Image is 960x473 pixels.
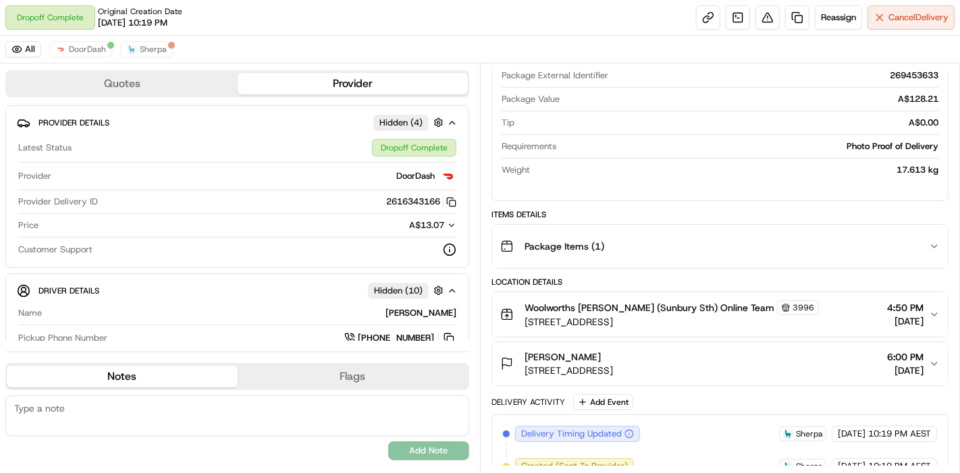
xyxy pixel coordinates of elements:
div: Items Details [491,209,949,220]
button: DoorDash [49,41,112,57]
button: Hidden (10) [368,282,447,299]
span: [PHONE_NUMBER] [358,332,434,344]
span: 6:00 PM [887,350,924,364]
span: A$13.07 [409,219,444,231]
button: Driver DetailsHidden (10) [17,279,458,302]
span: Delivery Timing Updated [521,428,622,440]
span: 3996 [793,302,814,313]
span: [DATE] [838,428,865,440]
span: DoorDash [69,44,106,55]
span: Price [18,219,38,231]
div: [PERSON_NAME] [47,307,456,319]
span: 10:19 PM AEST [868,460,931,472]
img: doordash_logo_v2.png [440,168,456,184]
div: Photo Proof of Delivery [562,140,938,152]
span: Package Value [502,93,560,105]
img: sherpa_logo.png [126,44,137,55]
span: Hidden ( 4 ) [379,117,423,129]
a: [PHONE_NUMBER] [344,331,456,345]
button: 2616343166 [386,196,456,208]
span: [DATE] 10:19 PM [98,17,167,29]
button: Quotes [7,73,238,94]
div: A$0.00 [520,117,938,129]
span: Driver Details [38,285,99,296]
span: Original Creation Date [98,6,182,17]
span: 4:50 PM [887,301,924,314]
div: A$128.21 [565,93,938,105]
button: Provider DetailsHidden (4) [17,111,458,134]
span: Sherpa [796,428,823,439]
span: Hidden ( 10 ) [374,285,423,297]
button: Package Items (1) [492,225,948,268]
div: Location Details [491,277,949,287]
button: Flags [238,366,469,387]
img: doordash_logo_v2.png [55,44,66,55]
span: [DATE] [838,460,865,472]
button: [PERSON_NAME][STREET_ADDRESS]6:00 PM[DATE] [492,342,948,385]
span: Created (Sent To Provider) [521,460,628,472]
span: Sherpa [796,461,823,472]
span: [DATE] [887,314,924,328]
button: Provider [238,73,469,94]
span: Provider [18,170,51,182]
div: Delivery Activity [491,397,565,408]
span: Sherpa [140,44,167,55]
span: Provider Details [38,117,109,128]
span: Pickup Phone Number [18,332,107,344]
button: Sherpa [120,41,173,57]
span: Requirements [502,140,556,152]
span: [STREET_ADDRESS] [525,315,819,329]
span: Cancel Delivery [888,11,949,24]
span: Latest Status [18,142,72,154]
button: A$13.07 [338,219,456,231]
span: Customer Support [18,244,92,256]
span: Reassign [821,11,856,24]
button: Add Event [573,394,633,410]
div: 17.613 kg [535,164,938,176]
img: sherpa_logo.png [782,428,793,439]
span: Package Items ( 1 ) [525,240,604,253]
span: [DATE] [887,364,924,377]
div: 269453633 [614,69,938,82]
button: CancelDelivery [868,5,955,30]
span: Tip [502,117,514,129]
span: Weight [502,164,530,176]
img: sherpa_logo.png [782,461,793,472]
span: Package External Identifier [502,69,608,82]
button: Hidden (4) [373,114,447,131]
span: DoorDash [396,170,435,182]
span: 10:19 PM AEST [868,428,931,440]
button: Notes [7,366,238,387]
span: Name [18,307,42,319]
button: Woolworths [PERSON_NAME] (Sunbury Sth) Online Team3996[STREET_ADDRESS]4:50 PM[DATE] [492,292,948,337]
button: Reassign [815,5,862,30]
span: Woolworths [PERSON_NAME] (Sunbury Sth) Online Team [525,301,774,314]
button: All [5,41,41,57]
span: [STREET_ADDRESS] [525,364,613,377]
span: [PERSON_NAME] [525,350,601,364]
span: Provider Delivery ID [18,196,98,208]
